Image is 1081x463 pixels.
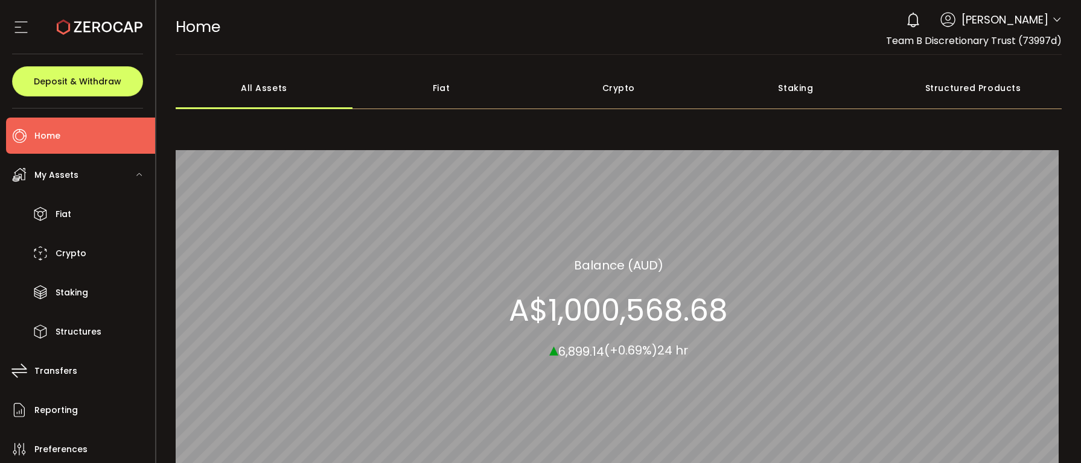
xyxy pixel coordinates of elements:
[56,284,88,301] span: Staking
[176,16,220,37] span: Home
[1021,405,1081,463] iframe: Chat Widget
[12,66,143,96] button: Deposit & Withdraw
[56,245,86,262] span: Crypto
[657,342,688,359] span: 24 hr
[884,67,1062,109] div: Structured Products
[549,336,558,362] span: ▴
[56,206,71,223] span: Fiat
[34,441,88,458] span: Preferences
[352,67,530,109] div: Fiat
[34,127,60,145] span: Home
[886,34,1062,48] span: Team B Discretionary Trust (73997d)
[961,11,1048,28] span: [PERSON_NAME]
[56,323,101,341] span: Structures
[34,77,121,86] span: Deposit & Withdraw
[530,67,707,109] div: Crypto
[34,402,78,419] span: Reporting
[509,292,728,328] section: A$1,000,568.68
[707,67,885,109] div: Staking
[604,342,657,359] span: (+0.69%)
[558,342,604,359] span: 6,899.14
[34,166,78,184] span: My Assets
[574,256,663,274] section: Balance (AUD)
[34,362,77,380] span: Transfers
[176,67,353,109] div: All Assets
